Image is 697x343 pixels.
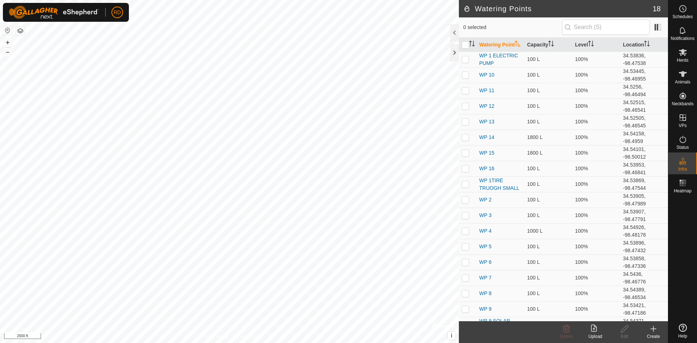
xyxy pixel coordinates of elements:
[479,103,494,109] a: WP 12
[560,334,573,339] span: Delete
[575,243,617,250] div: 100%
[575,149,617,157] div: 100%
[524,192,572,208] td: 100 L
[610,333,639,340] div: Edit
[479,177,519,191] a: WP 1TIRE TRUOGH SMALL
[620,317,668,332] td: 34.54371, -98.46695
[469,42,475,48] p-sorticon: Activate to sort
[479,244,492,249] a: WP 5
[575,305,617,313] div: 100%
[620,161,668,176] td: 34.53953, -98.46841
[620,254,668,270] td: 34.53858, -98.47336
[581,333,610,340] div: Upload
[524,52,572,67] td: 100 L
[524,239,572,254] td: 100 L
[524,208,572,223] td: 100 L
[588,42,594,48] p-sorticon: Activate to sort
[524,38,572,52] th: Capacity
[575,258,617,266] div: 100%
[524,98,572,114] td: 100 L
[3,26,12,35] button: Reset Map
[676,145,689,150] span: Status
[575,321,617,328] div: 100%
[479,119,494,124] a: WP 13
[620,208,668,223] td: 34.53907, -98.47791
[674,189,692,193] span: Heatmap
[524,286,572,301] td: 100 L
[620,270,668,286] td: 34.5436, -98.46776
[575,212,617,219] div: 100%
[620,145,668,161] td: 34.54101, -98.50012
[451,332,452,339] span: i
[675,80,690,84] span: Animals
[575,274,617,282] div: 100%
[3,38,12,47] button: +
[479,212,492,218] a: WP 3
[479,275,492,281] a: WP 7
[524,317,572,332] td: 100 L
[479,306,492,312] a: WP 9
[479,72,494,78] a: WP 10
[672,102,693,106] span: Neckbands
[16,26,25,35] button: Map Layers
[479,318,510,331] a: WP 9 SOLAR PUMPING
[524,145,572,161] td: 1800 L
[620,38,668,52] th: Location
[524,223,572,239] td: 1000 L
[620,67,668,83] td: 34.53445, -98.46955
[479,259,492,265] a: WP 6
[620,223,668,239] td: 34.54926, -98.48178
[201,334,228,340] a: Privacy Policy
[575,71,617,79] div: 100%
[620,286,668,301] td: 34.54389, -98.46534
[653,3,661,14] span: 18
[479,228,492,234] a: WP 4
[237,334,258,340] a: Contact Us
[524,67,572,83] td: 100 L
[575,165,617,172] div: 100%
[678,123,686,128] span: VPs
[524,161,572,176] td: 100 L
[524,301,572,317] td: 100 L
[575,118,617,126] div: 100%
[479,134,494,140] a: WP 14
[548,42,554,48] p-sorticon: Activate to sort
[620,98,668,114] td: 34.52515, -98.46541
[479,197,492,203] a: WP 2
[476,38,524,52] th: Watering Point
[620,239,668,254] td: 34.53896, -98.47432
[479,87,494,93] a: WP 11
[677,58,688,62] span: Herds
[668,321,697,341] a: Help
[463,24,562,31] span: 0 selected
[575,290,617,297] div: 100%
[620,114,668,130] td: 34.52505, -98.46545
[678,167,687,171] span: Infra
[524,254,572,270] td: 100 L
[575,102,617,110] div: 100%
[9,6,99,19] img: Gallagher Logo
[639,333,668,340] div: Create
[575,87,617,94] div: 100%
[524,130,572,145] td: 1800 L
[524,270,572,286] td: 100 L
[524,114,572,130] td: 100 L
[620,52,668,67] td: 34.53836, -98.47538
[575,196,617,204] div: 100%
[3,48,12,56] button: –
[575,134,617,141] div: 100%
[479,290,492,296] a: WP 8
[620,301,668,317] td: 34.53421, -98.47186
[463,4,653,13] h2: Watering Points
[114,9,121,16] span: RD
[672,15,693,19] span: Schedules
[479,53,518,66] a: WP 1 ELECTRIC PUMP
[515,42,521,48] p-sorticon: Activate to sort
[620,83,668,98] td: 34.5256, -98.46494
[479,150,494,156] a: WP 15
[620,130,668,145] td: 34.54158, -98.4959
[575,180,617,188] div: 100%
[572,38,620,52] th: Level
[448,332,456,340] button: i
[575,56,617,63] div: 100%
